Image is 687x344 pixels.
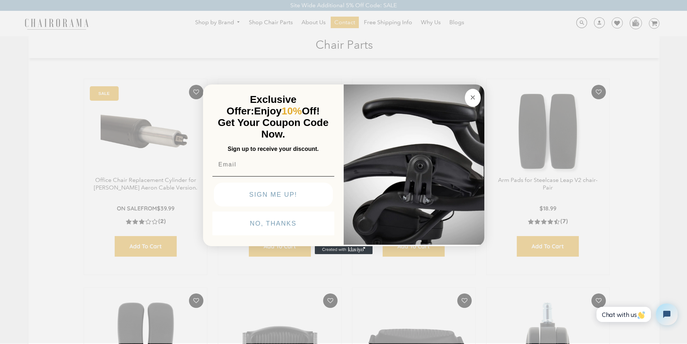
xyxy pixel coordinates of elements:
button: NO, THANKS [212,212,334,235]
span: Exclusive Offer: [226,94,296,117]
span: Enjoy Off! [254,105,320,117]
a: Created with Klaviyo - opens in a new tab [315,245,373,254]
span: 10% [282,105,302,117]
span: Sign up to receive your discount. [228,146,318,152]
button: Close dialog [465,89,481,107]
iframe: Tidio Chat [591,297,684,331]
span: Get Your Coupon Code Now. [218,117,329,140]
button: SIGN ME UP! [214,183,333,206]
input: Email [212,157,334,172]
img: 92d77583-a095-41f6-84e7-858462e0427a.jpeg [344,83,484,245]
